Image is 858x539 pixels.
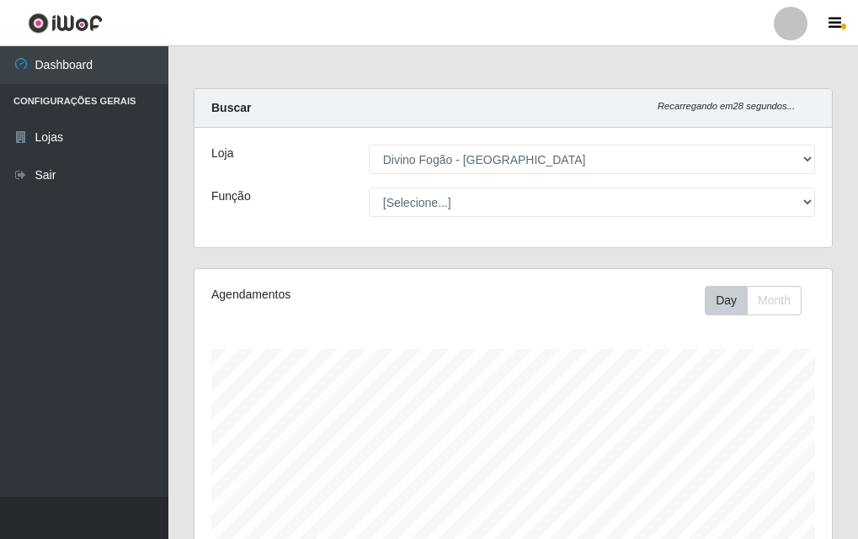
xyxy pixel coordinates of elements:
div: Agendamentos [211,286,448,304]
i: Recarregando em 28 segundos... [658,101,795,111]
button: Month [747,286,802,315]
label: Loja [211,145,233,162]
button: Day [705,286,748,315]
div: Toolbar with button groups [705,286,815,315]
label: Função [211,188,251,205]
img: CoreUI Logo [28,13,103,34]
strong: Buscar [211,101,251,114]
div: First group [705,286,802,315]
